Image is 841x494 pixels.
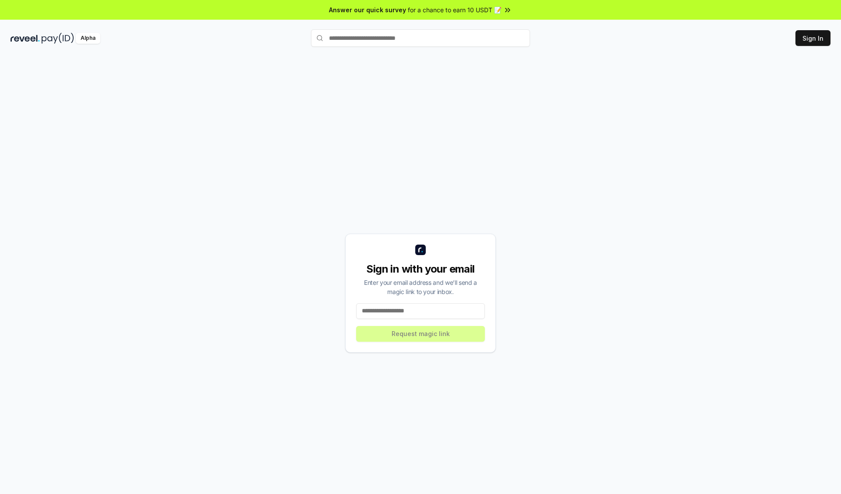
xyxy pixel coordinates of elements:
div: Alpha [76,33,100,44]
img: logo_small [415,245,426,255]
button: Sign In [795,30,830,46]
span: Answer our quick survey [329,5,406,14]
div: Enter your email address and we’ll send a magic link to your inbox. [356,278,485,296]
img: pay_id [42,33,74,44]
div: Sign in with your email [356,262,485,276]
span: for a chance to earn 10 USDT 📝 [408,5,502,14]
img: reveel_dark [11,33,40,44]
